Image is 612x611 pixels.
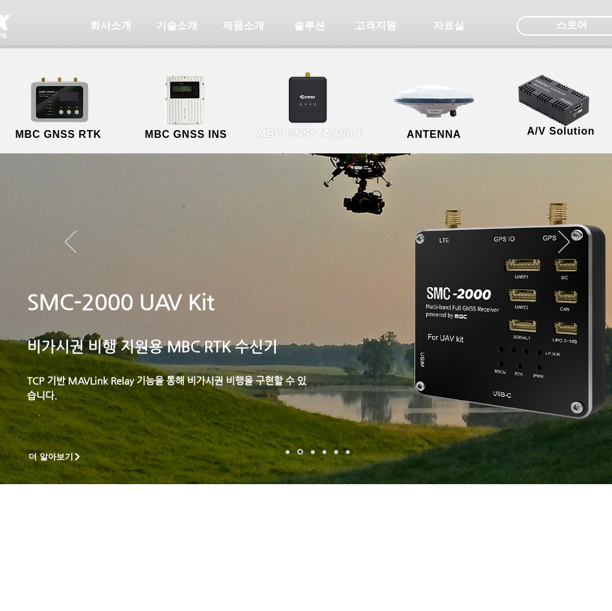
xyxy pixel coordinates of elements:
[416,13,481,39] a: 자료실
[463,555,612,611] iframe: Wix Chat
[277,13,342,39] a: 솔루션
[297,449,303,455] a: 드론 8 - SMC 2000
[144,13,209,39] a: 기술소개
[334,450,338,454] a: 로봇
[282,449,354,455] nav: 슬라이드
[286,450,289,454] a: 로봇- SMC 2000
[211,13,276,39] a: 제품소개
[156,19,198,33] span: 기술소개
[527,126,595,137] span: A/V Solution
[355,19,396,33] span: 고객지원
[556,18,587,32] span: 스토어
[323,450,326,454] a: 자율주행
[407,129,461,140] span: ANTENNA
[311,450,315,454] a: 측량 IoT
[90,19,131,33] span: 회사소개
[128,74,244,142] a: MBC GNSS INS
[433,19,464,33] span: 자료실
[15,129,101,140] span: MBC GNSS RTK
[258,128,363,141] span: MBC GNSS 측량/IoT
[276,64,342,130] img: SynRTK__.png
[145,129,227,140] span: MBC GNSS INS
[247,74,374,142] a: MBC GNSS 측량/IoT
[558,230,570,255] button: 다음
[65,230,76,255] button: 이전
[294,19,325,33] span: 솔루션
[223,19,264,33] span: 제품소개
[376,74,492,142] a: ANTENNA
[78,13,143,39] a: 회사소개
[343,13,408,39] a: 고객지원
[346,450,350,454] a: 정밀농업
[148,72,227,128] img: MGI2000_front-removebg-preview (1).png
